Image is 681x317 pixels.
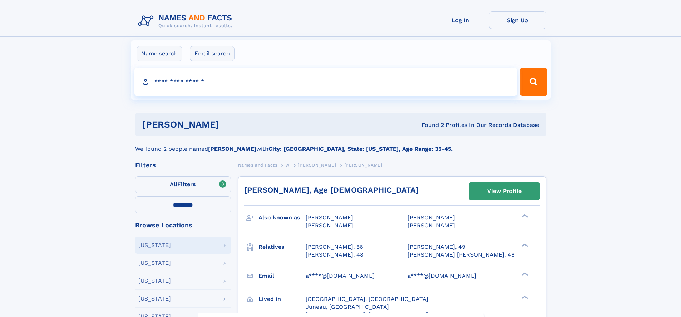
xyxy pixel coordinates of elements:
[408,243,465,251] a: [PERSON_NAME], 49
[432,11,489,29] a: Log In
[135,176,231,193] label: Filters
[190,46,235,61] label: Email search
[306,243,363,251] a: [PERSON_NAME], 56
[258,241,306,253] h3: Relatives
[138,260,171,266] div: [US_STATE]
[170,181,177,188] span: All
[306,296,428,302] span: [GEOGRAPHIC_DATA], [GEOGRAPHIC_DATA]
[298,163,336,168] span: [PERSON_NAME]
[408,222,455,229] span: [PERSON_NAME]
[135,222,231,228] div: Browse Locations
[135,11,238,31] img: Logo Names and Facts
[258,270,306,282] h3: Email
[285,163,290,168] span: W
[137,46,182,61] label: Name search
[306,214,353,221] span: [PERSON_NAME]
[142,120,320,129] h1: [PERSON_NAME]
[520,214,528,218] div: ❯
[306,251,364,259] a: [PERSON_NAME], 48
[138,296,171,302] div: [US_STATE]
[520,243,528,247] div: ❯
[520,272,528,276] div: ❯
[258,212,306,224] h3: Also known as
[208,145,256,152] b: [PERSON_NAME]
[520,295,528,299] div: ❯
[135,162,231,168] div: Filters
[135,136,546,153] div: We found 2 people named with .
[258,293,306,305] h3: Lived in
[408,251,515,259] a: [PERSON_NAME] [PERSON_NAME], 48
[469,183,540,200] a: View Profile
[520,68,547,96] button: Search Button
[320,121,539,129] div: Found 2 Profiles In Our Records Database
[138,278,171,284] div: [US_STATE]
[306,303,389,310] span: Juneau, [GEOGRAPHIC_DATA]
[268,145,451,152] b: City: [GEOGRAPHIC_DATA], State: [US_STATE], Age Range: 35-45
[238,160,277,169] a: Names and Facts
[489,11,546,29] a: Sign Up
[138,242,171,248] div: [US_STATE]
[344,163,383,168] span: [PERSON_NAME]
[408,214,455,221] span: [PERSON_NAME]
[487,183,522,199] div: View Profile
[306,222,353,229] span: [PERSON_NAME]
[134,68,517,96] input: search input
[244,185,419,194] a: [PERSON_NAME], Age [DEMOGRAPHIC_DATA]
[298,160,336,169] a: [PERSON_NAME]
[285,160,290,169] a: W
